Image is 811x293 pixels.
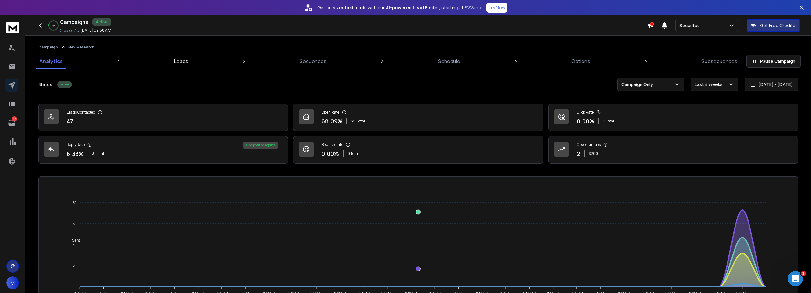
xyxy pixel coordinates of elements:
iframe: Intercom live chat [788,271,803,286]
a: Leads Contacted47 [38,104,288,131]
button: Campaign [38,45,58,50]
a: Bounce Rate0.00%0 Total [293,136,543,164]
p: Campaign Only [621,81,655,88]
p: [DATE] 09:38 AM [80,28,111,33]
p: Securitas [679,22,702,29]
span: Total [357,119,365,124]
a: Options [568,54,594,69]
strong: AI-powered Lead Finder, [386,4,440,11]
p: Get only with our starting at $22/mo [317,4,481,11]
p: Open Rate [322,110,339,115]
a: Opportunities2$200 [548,136,798,164]
button: Get Free Credits [747,19,800,32]
tspan: 40 [73,243,76,247]
p: Schedule [438,57,460,65]
p: 47 [67,117,73,126]
p: Reply Rate [67,142,85,147]
p: New Research [68,45,95,50]
button: M [6,276,19,289]
span: Total [96,151,104,156]
span: 3 [92,151,94,156]
p: Get Free Credits [760,22,795,29]
tspan: 0 [75,285,76,289]
tspan: 60 [73,222,76,226]
button: Try Now [486,3,507,13]
p: Try Now [488,4,505,11]
a: Subsequences [698,54,741,69]
a: Sequences [296,54,330,69]
p: Analytics [40,57,63,65]
a: Reply Rate6.38%3Total67% positive replies [38,136,288,164]
p: $ 200 [589,151,598,156]
p: Opportunities [577,142,601,147]
p: 0 Total [347,151,359,156]
p: Last 4 weeks [695,81,725,88]
button: [DATE] - [DATE] [745,78,798,91]
a: Analytics [36,54,67,69]
p: Options [571,57,590,65]
button: Pause Campaign [746,55,801,68]
p: Bounce Rate [322,142,343,147]
tspan: 20 [73,264,76,268]
a: Open Rate68.09%32Total [293,104,543,131]
div: Active [92,18,111,26]
p: Subsequences [701,57,737,65]
p: 0 Total [603,119,614,124]
img: logo [6,22,19,33]
p: 6 % [52,24,55,27]
strong: verified leads [336,4,366,11]
div: Active [57,81,72,88]
p: Status: [38,81,54,88]
a: 37 [5,116,18,129]
p: Click Rate [577,110,594,115]
span: 1 [801,271,806,276]
p: Leads [174,57,188,65]
p: 0.00 % [322,149,339,158]
p: 68.09 % [322,117,343,126]
span: Sent [67,238,80,243]
p: 2 [577,149,580,158]
p: 37 [12,116,17,121]
a: Click Rate0.00%0 Total [548,104,798,131]
h1: Campaigns [60,18,88,26]
p: Sequences [300,57,327,65]
span: 32 [351,119,355,124]
p: 6.38 % [67,149,84,158]
div: 67 % positive replies [243,142,278,149]
a: Schedule [434,54,464,69]
a: Leads [170,54,192,69]
tspan: 80 [73,201,76,205]
p: Created At: [60,28,79,33]
p: 0.00 % [577,117,594,126]
p: Leads Contacted [67,110,95,115]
